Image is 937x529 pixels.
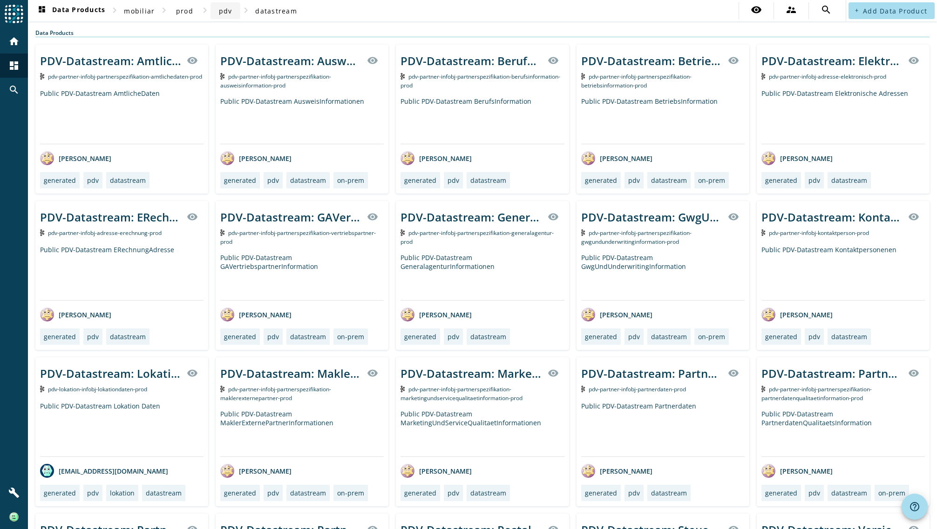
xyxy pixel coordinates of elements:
span: Kafka Topic: pdv-partner-infobj-adresse-erechnung-prod [48,229,162,237]
div: PDV-Datastream: Kontaktpersonen [761,209,903,225]
span: Kafka Topic: pdv-partner-infobj-partnerspezifikation-betriebsinformation-prod [581,73,692,89]
span: Kafka Topic: pdv-partner-infobj-kontaktperson-prod [769,229,869,237]
img: Kafka Topic: pdv-partner-infobj-partnerspezifikation-berufsinformation-prod [401,73,405,80]
div: Public PDV-Datastream GeneralagenturInformationen [401,253,564,300]
span: Kafka Topic: pdv-partner-infobj-partnerspezifikation-partnerdatenqualitaetinformation-prod [761,385,872,402]
div: PDV-Datastream: AmtlicheDaten [40,53,181,68]
mat-icon: visibility [728,55,739,66]
span: Kafka Topic: pdv-partner-infobj-partnerspezifikation-maklerexternepartner-prod [220,385,331,402]
span: Kafka Topic: pdv-partner-infobj-partnerspezifikation-ausweisinformation-prod [220,73,331,89]
div: on-prem [698,176,725,185]
div: datastream [831,332,867,341]
mat-icon: visibility [548,55,559,66]
mat-icon: visibility [548,368,559,379]
div: pdv [448,176,459,185]
div: [PERSON_NAME] [761,464,833,478]
span: pdv [219,7,232,15]
div: datastream [290,176,326,185]
mat-icon: chevron_right [109,5,120,16]
mat-icon: visibility [548,211,559,222]
div: on-prem [337,332,364,341]
img: avatar [220,308,234,321]
mat-icon: chevron_right [199,5,210,16]
span: Data Products [36,5,105,16]
mat-icon: visibility [367,368,378,379]
div: PDV-Datastream: BetriebsInformation [581,53,722,68]
div: [PERSON_NAME] [761,308,833,321]
mat-icon: visibility [367,211,378,222]
mat-icon: visibility [751,4,762,15]
div: PDV-Datastream: GwgUndUnderwritingInformation [581,209,722,225]
img: Kafka Topic: pdv-partner-infobj-adresse-erechnung-prod [40,229,44,236]
img: avatar [761,308,775,321]
span: Kafka Topic: pdv-partner-infobj-partnerspezifikation-generalagentur-prod [401,229,554,246]
span: Kafka Topic: pdv-partner-infobj-partnerdaten-prod [589,385,686,393]
img: Kafka Topic: pdv-partner-infobj-partnerspezifikation-partnerdatenqualitaetinformation-prod [761,386,766,392]
button: Add Data Product [849,2,935,19]
mat-icon: visibility [908,368,919,379]
button: pdv [210,2,240,19]
div: Public PDV-Datastream BerufsInformation [401,97,564,144]
img: Kafka Topic: pdv-partner-infobj-partnerspezifikation-betriebsinformation-prod [581,73,585,80]
button: Data Products [33,2,109,19]
img: avatar [401,464,414,478]
div: generated [404,489,436,497]
div: Public PDV-Datastream AusweisInformationen [220,97,384,144]
div: generated [224,176,256,185]
div: [PERSON_NAME] [401,464,472,478]
mat-icon: visibility [908,211,919,222]
div: Data Products [35,29,930,37]
span: Kafka Topic: pdv-partner-infobj-partnerspezifikation-gwgundunderwritinginformation-prod [581,229,692,246]
img: Kafka Topic: pdv-partner-infobj-adresse-elektronisch-prod [761,73,766,80]
div: [PERSON_NAME] [40,151,111,165]
div: pdv [87,176,99,185]
div: datastream [290,332,326,341]
div: datastream [831,176,867,185]
div: pdv [267,489,279,497]
button: datastream [251,2,301,19]
div: PDV-Datastream: MaklerExternePartnerInformationen [220,366,361,381]
div: pdv [448,332,459,341]
div: Public PDV-Datastream MaklerExternePartnerInformationen [220,409,384,456]
mat-icon: dashboard [36,5,48,16]
div: datastream [651,489,687,497]
div: PDV-Datastream: ERechnungAdresse [40,209,181,225]
div: pdv [267,176,279,185]
div: generated [585,332,617,341]
mat-icon: visibility [187,211,198,222]
div: [PERSON_NAME] [581,308,652,321]
img: Kafka Topic: pdv-partner-infobj-partnerspezifikation-generalagentur-prod [401,229,405,236]
span: Kafka Topic: pdv-partner-infobj-partnerspezifikation-marketingundservicequalitaetinformation-prod [401,385,523,402]
img: Kafka Topic: pdv-partner-infobj-partnerspezifikation-vertriebspartner-prod [220,229,224,236]
mat-icon: visibility [728,211,739,222]
span: Kafka Topic: pdv-partner-infobj-partnerspezifikation-berufsinformation-prod [401,73,560,89]
div: pdv [628,489,640,497]
img: avatar [40,151,54,165]
div: [PERSON_NAME] [40,308,111,321]
div: PDV-Datastream: PartnerdatenQualitaetsInformation [761,366,903,381]
div: on-prem [337,176,364,185]
img: Kafka Topic: pdv-partner-infobj-kontaktperson-prod [761,229,766,236]
div: pdv [808,332,820,341]
div: [PERSON_NAME] [220,151,292,165]
div: Public PDV-Datastream ERechnungAdresse [40,245,204,300]
mat-icon: add [854,8,859,13]
img: Kafka Topic: pdv-partner-infobj-partnerspezifikation-maklerexternepartner-prod [220,386,224,392]
div: datastream [470,489,506,497]
div: generated [404,176,436,185]
span: mobiliar [124,7,155,15]
div: pdv [628,176,640,185]
div: pdv [808,176,820,185]
div: PDV-Datastream: GeneralagenturInformationen [401,209,542,225]
div: Public PDV-Datastream AmtlicheDaten [40,89,204,144]
div: generated [585,176,617,185]
img: avatar [761,151,775,165]
div: generated [44,489,76,497]
img: avatar [40,308,54,321]
div: on-prem [337,489,364,497]
div: PDV-Datastream: Partnerdaten [581,366,722,381]
mat-icon: home [8,36,20,47]
div: generated [224,332,256,341]
div: datastream [470,332,506,341]
div: generated [585,489,617,497]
